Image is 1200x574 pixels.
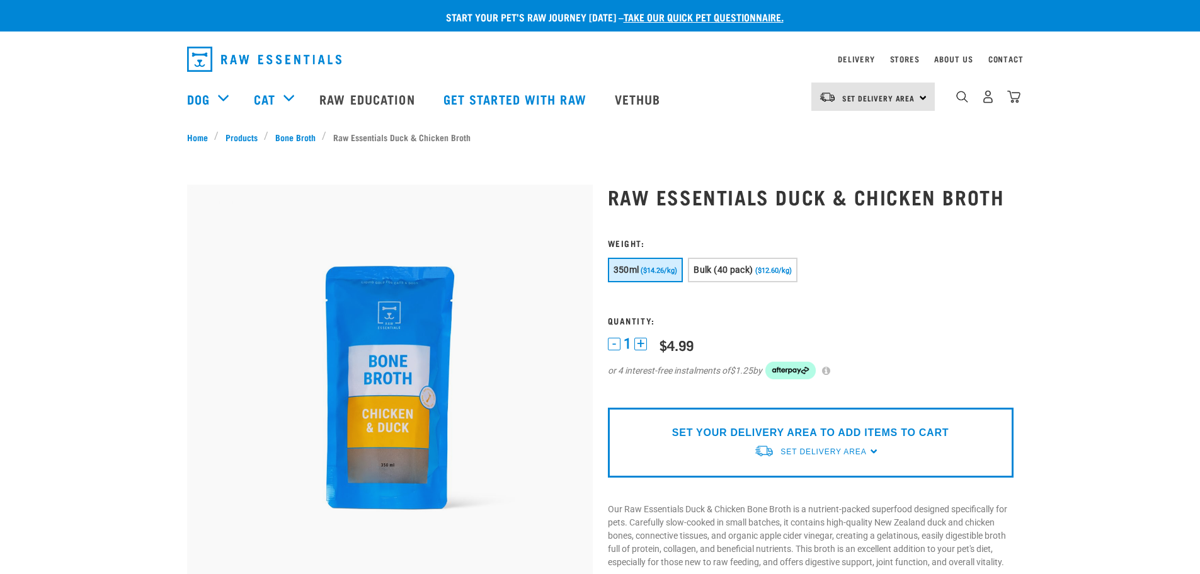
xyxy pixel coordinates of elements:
p: Our Raw Essentials Duck & Chicken Bone Broth is a nutrient-packed superfood designed specifically... [608,503,1014,569]
a: Vethub [602,74,677,124]
img: Afterpay [765,362,816,379]
nav: breadcrumbs [187,130,1014,144]
a: Dog [187,89,210,108]
div: $4.99 [660,337,694,353]
a: Get started with Raw [431,74,602,124]
a: Stores [890,57,920,61]
a: Home [187,130,215,144]
a: About Us [934,57,973,61]
img: van-moving.png [754,444,774,457]
span: ($14.26/kg) [641,267,677,275]
span: Set Delivery Area [780,447,866,456]
img: home-icon@2x.png [1007,90,1020,103]
nav: dropdown navigation [177,42,1024,77]
span: $1.25 [730,364,753,377]
a: Raw Education [307,74,430,124]
a: Delivery [838,57,874,61]
a: take our quick pet questionnaire. [624,14,784,20]
a: Bone Broth [268,130,322,144]
a: Products [219,130,264,144]
span: 1 [624,337,631,350]
img: home-icon-1@2x.png [956,91,968,103]
div: or 4 interest-free instalments of by [608,362,1014,379]
button: + [634,338,647,350]
a: Cat [254,89,275,108]
span: Bulk (40 pack) [694,265,753,275]
h3: Weight: [608,238,1014,248]
span: Set Delivery Area [842,96,915,100]
span: ($12.60/kg) [755,267,792,275]
img: user.png [981,90,995,103]
button: 350ml ($14.26/kg) [608,258,683,282]
h1: Raw Essentials Duck & Chicken Broth [608,185,1014,208]
span: 350ml [614,265,639,275]
img: van-moving.png [819,91,836,103]
button: - [608,338,620,350]
h3: Quantity: [608,316,1014,325]
p: SET YOUR DELIVERY AREA TO ADD ITEMS TO CART [672,425,949,440]
a: Contact [988,57,1024,61]
img: Raw Essentials Logo [187,47,341,72]
button: Bulk (40 pack) ($12.60/kg) [688,258,797,282]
